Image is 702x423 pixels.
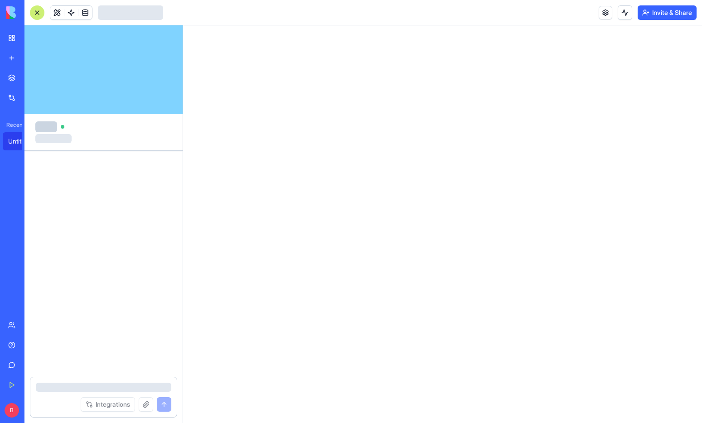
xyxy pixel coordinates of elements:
[8,137,34,146] div: Untitled App
[6,6,63,19] img: logo
[3,132,39,150] a: Untitled App
[5,403,19,418] span: B
[638,5,697,20] button: Invite & Share
[3,121,22,129] span: Recent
